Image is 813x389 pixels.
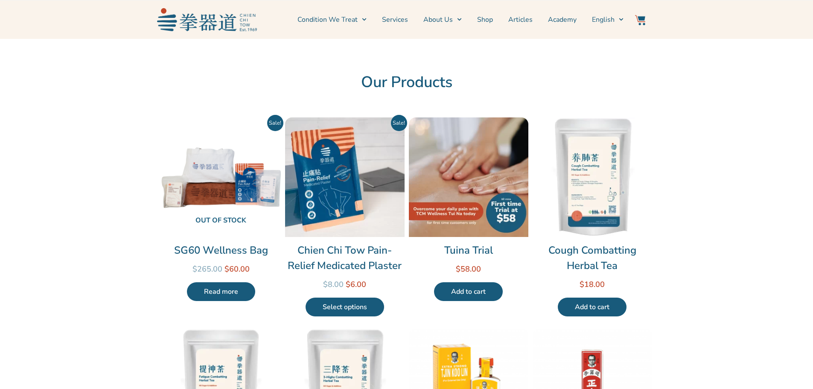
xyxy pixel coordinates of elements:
[161,117,281,237] img: SG60 Wellness Bag
[382,9,408,30] a: Services
[409,243,528,258] a: Tuina Trial
[161,73,652,92] h2: Our Products
[168,212,274,230] span: Out of stock
[346,279,350,290] span: $
[558,298,627,316] a: Add to cart: “Cough Combatting Herbal Tea”
[161,243,281,258] a: SG60 Wellness Bag
[592,15,615,25] span: English
[267,115,283,131] span: Sale!
[161,117,281,237] a: Out of stock
[580,279,605,290] bdi: 18.00
[533,243,652,273] a: Cough Combatting Herbal Tea
[187,282,255,301] a: Read more about “SG60 Wellness Bag”
[548,9,577,30] a: Academy
[391,115,407,131] span: Sale!
[306,298,384,316] a: Select options for “Chien Chi Tow Pain-Relief Medicated Plaster”
[297,9,367,30] a: Condition We Treat
[285,243,405,273] a: Chien Chi Tow Pain-Relief Medicated Plaster
[261,9,624,30] nav: Menu
[323,279,328,290] span: $
[592,9,624,30] a: English
[192,264,197,274] span: $
[423,9,462,30] a: About Us
[580,279,584,290] span: $
[409,117,528,237] img: Tuina Trial
[192,264,222,274] bdi: 265.00
[323,279,344,290] bdi: 8.00
[508,9,533,30] a: Articles
[477,9,493,30] a: Shop
[434,282,503,301] a: Add to cart: “Tuina Trial”
[456,264,481,274] bdi: 58.00
[285,117,405,237] img: Chien Chi Tow Pain-Relief Medicated Plaster
[456,264,460,274] span: $
[224,264,229,274] span: $
[346,279,366,290] bdi: 6.00
[635,15,645,25] img: Website Icon-03
[224,264,250,274] bdi: 60.00
[533,117,652,237] img: Cough Combatting Herbal Tea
